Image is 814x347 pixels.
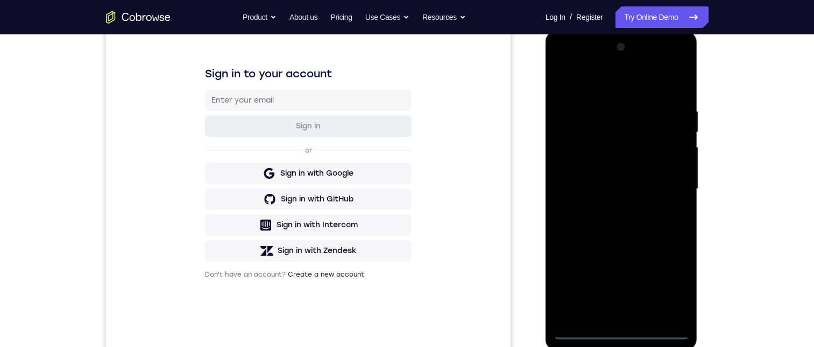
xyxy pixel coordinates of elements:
[99,278,306,286] p: Don't have an account?
[99,248,306,269] button: Sign in with Zendesk
[99,196,306,218] button: Sign in with GitHub
[546,6,565,28] a: Log In
[172,253,251,264] div: Sign in with Zendesk
[330,6,352,28] a: Pricing
[570,11,572,24] span: /
[197,154,208,162] p: or
[175,201,247,212] div: Sign in with GitHub
[106,11,171,24] a: Go to the home page
[174,176,247,186] div: Sign in with Google
[171,227,252,238] div: Sign in with Intercom
[99,222,306,243] button: Sign in with Intercom
[99,170,306,192] button: Sign in with Google
[289,6,317,28] a: About us
[365,6,409,28] button: Use Cases
[576,6,603,28] a: Register
[182,278,258,286] a: Create a new account
[243,6,277,28] button: Product
[422,6,466,28] button: Resources
[615,6,708,28] a: Try Online Demo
